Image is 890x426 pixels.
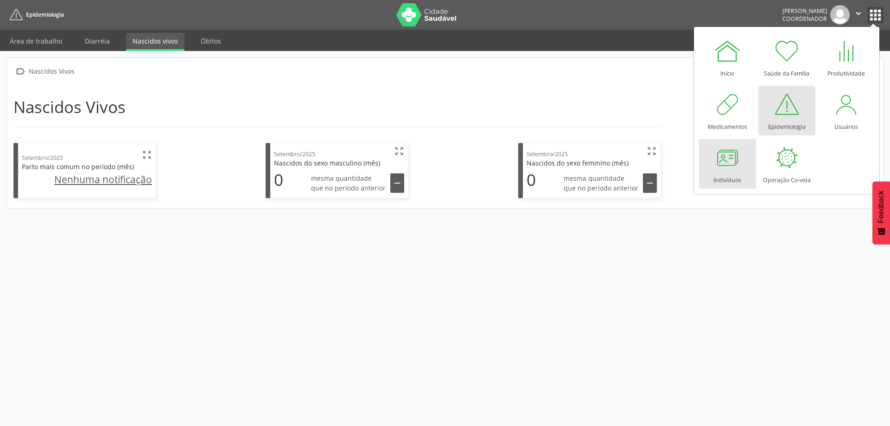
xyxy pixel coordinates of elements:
[782,15,827,23] span: Coordenador
[22,162,134,171] span: Parto mais comum no período (mês)
[142,150,152,160] i: 
[392,178,402,188] i: 
[27,64,76,78] div: Nascidos Vivos
[26,11,64,19] span: Epidemiologia
[758,139,815,189] a: Operação Co-vida
[867,7,884,23] button: apps
[850,5,867,25] button: 
[527,150,568,158] span: Setembro/2025
[266,143,408,198] div: Setembro/2025  Nascidos do sexo masculino (mês) 0 mesma quantidade que no período anterior 
[6,7,64,22] a: Epidemiologia
[564,183,638,193] span: que no período anterior
[564,173,638,183] span: mesma quantidade
[645,178,655,188] i: 
[877,191,885,223] span: Feedback
[527,159,629,167] span: Nascidos do sexo feminino (mês)
[274,170,283,190] h1: 0
[194,33,228,49] a: Óbitos
[13,64,27,78] i: 
[782,7,827,15] div: [PERSON_NAME]
[13,64,76,78] a:  Nascidos Vivos
[13,97,126,117] h1: Nascidos Vivos
[78,33,116,49] a: Diarréia
[518,143,661,198] div: Setembro/2025  Nascidos do sexo feminino (mês) 0 mesma quantidade que no período anterior 
[853,8,864,19] i: 
[758,32,815,82] a: Saúde da Família
[22,154,63,162] span: Setembro/2025
[818,86,875,135] a: Usuários
[527,170,536,190] h1: 0
[3,33,69,49] a: Área de trabalho
[311,173,386,183] span: mesma quantidade
[647,146,657,156] i: 
[394,146,404,156] i: 
[699,139,756,189] a: Indivíduos
[872,181,890,244] button: Feedback - Mostrar pesquisa
[818,32,875,82] a: Produtividade
[311,183,386,193] span: que no período anterior
[54,173,152,186] u: Nenhuma notificação
[126,33,184,51] a: Nascidos vivos
[274,150,315,158] span: Setembro/2025
[699,86,756,135] a: Medicamentos
[830,5,850,25] img: img
[274,159,380,167] span: Nascidos do sexo masculino (mês)
[13,143,156,198] div: Setembro/2025  Parto mais comum no período (mês) Nenhuma notificação
[758,86,815,135] a: Epidemiologia
[699,32,756,82] a: Início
